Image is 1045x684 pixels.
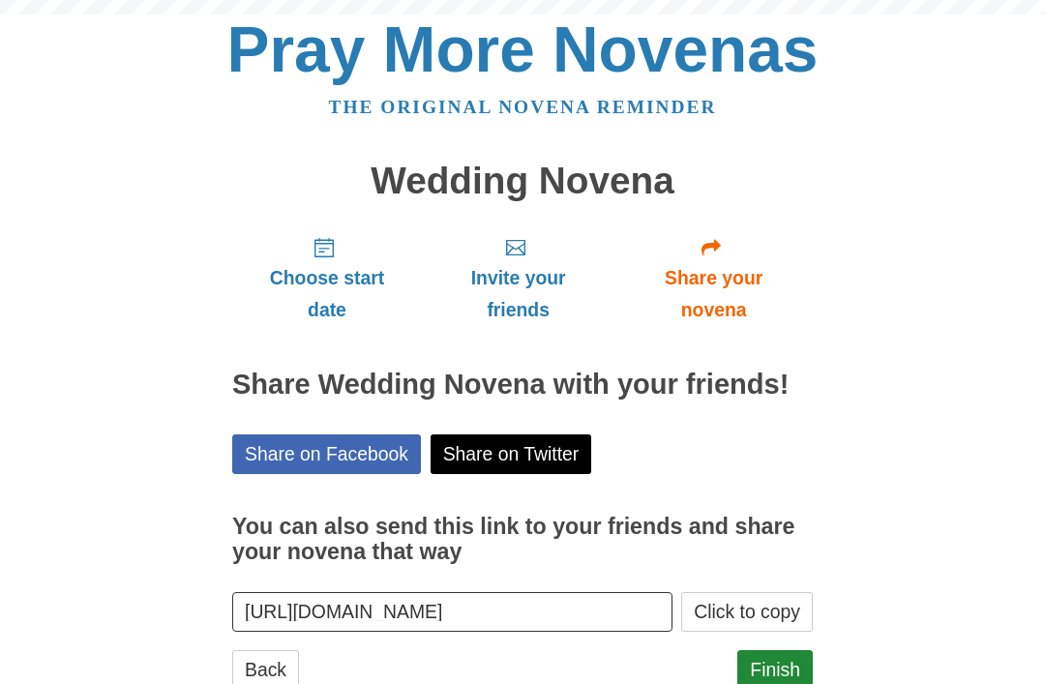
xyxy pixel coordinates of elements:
a: Pray More Novenas [227,14,819,85]
a: Choose start date [232,221,422,336]
span: Choose start date [252,262,403,326]
a: Share on Twitter [431,434,592,474]
a: Invite your friends [422,221,614,336]
a: Share on Facebook [232,434,421,474]
span: Invite your friends [441,262,595,326]
a: The original novena reminder [329,97,717,117]
span: Share your novena [634,262,793,326]
h2: Share Wedding Novena with your friends! [232,370,813,401]
h1: Wedding Novena [232,161,813,202]
button: Click to copy [681,592,813,632]
h3: You can also send this link to your friends and share your novena that way [232,515,813,564]
a: Share your novena [614,221,813,336]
